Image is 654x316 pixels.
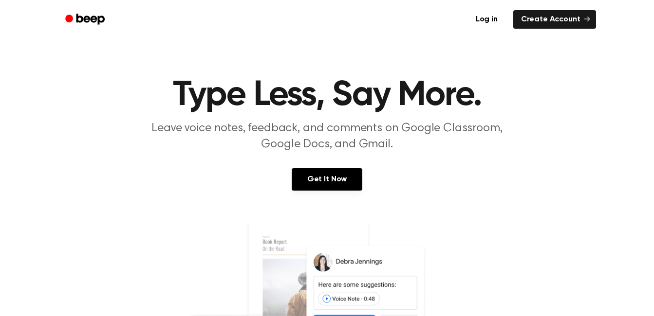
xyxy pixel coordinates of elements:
[466,8,507,31] a: Log in
[78,78,577,113] h1: Type Less, Say More.
[58,10,113,29] a: Beep
[292,168,362,191] a: Get It Now
[513,10,596,29] a: Create Account
[140,121,514,153] p: Leave voice notes, feedback, and comments on Google Classroom, Google Docs, and Gmail.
